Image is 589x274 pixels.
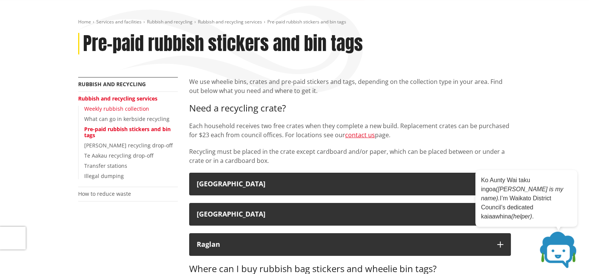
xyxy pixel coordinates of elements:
[84,125,171,139] a: Pre-paid rubbish stickers and bin tags
[267,19,346,25] span: Pre-paid rubbish stickers and bin tags
[481,186,563,201] em: ([PERSON_NAME] is my name).
[189,77,511,95] p: We use wheelie bins, crates and pre-paid stickers and tags, depending on the collection type in y...
[84,115,170,122] a: What can go in kerbside recycling
[83,33,363,55] h1: Pre-paid rubbish stickers and bin tags
[84,105,149,112] a: Weekly rubbish collection
[78,95,157,102] a: Rubbish and recycling services
[189,173,511,195] button: [GEOGRAPHIC_DATA]
[198,19,262,25] a: Rubbish and recycling services
[78,190,131,197] a: How to reduce waste
[147,19,193,25] a: Rubbish and recycling
[511,213,532,220] em: (helper)
[84,162,127,169] a: Transfer stations
[84,142,173,149] a: [PERSON_NAME] recycling drop-off
[78,80,146,88] a: Rubbish and recycling
[78,19,511,25] nav: breadcrumb
[189,121,511,139] p: Each household receives two free crates when they complete a new build. Replacement crates can be...
[197,180,490,188] div: [GEOGRAPHIC_DATA]
[189,103,511,114] h3: Need a recycling crate?
[189,203,511,226] button: [GEOGRAPHIC_DATA]
[96,19,142,25] a: Services and facilities
[481,176,572,221] p: Ko Aunty Wai taku ingoa I’m Waikato District Council’s dedicated kaiaawhina .
[189,233,511,256] button: Raglan
[197,211,490,218] div: [GEOGRAPHIC_DATA]
[84,152,153,159] a: Te Aakau recycling drop-off
[197,241,490,248] div: Raglan
[189,147,511,165] p: Recycling must be placed in the crate except cardboard and/or paper, which can be placed between ...
[78,19,91,25] a: Home
[345,131,375,139] a: contact us
[84,172,124,180] a: Illegal dumping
